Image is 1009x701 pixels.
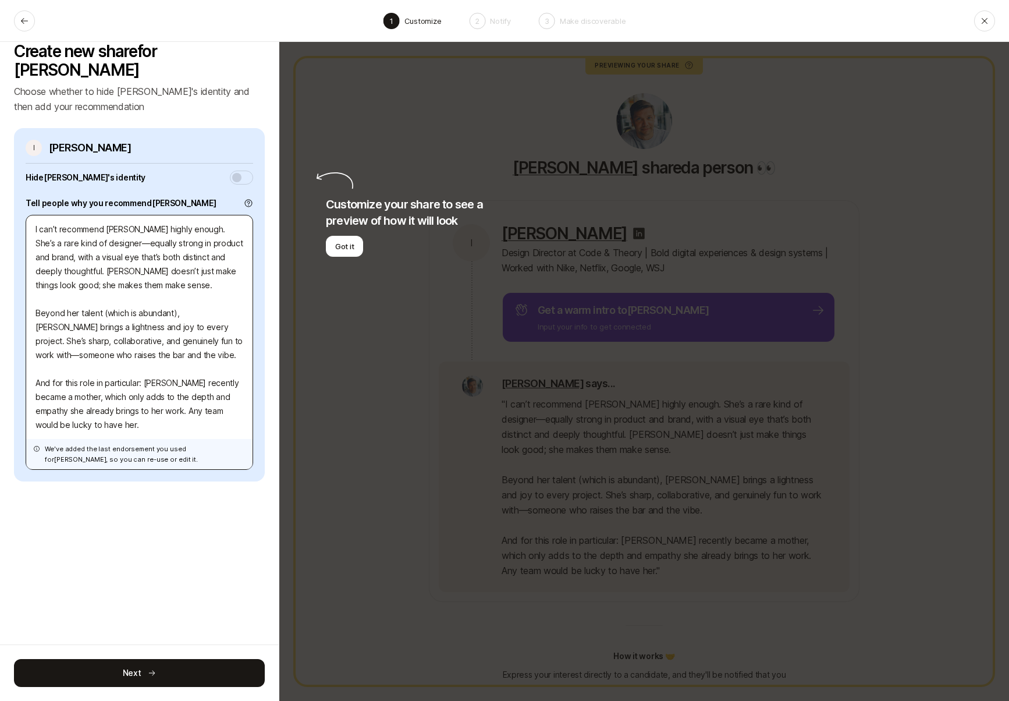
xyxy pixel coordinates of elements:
textarea: I can’t recommend [PERSON_NAME] highly enough. She’s a rare kind of designer—equally strong in pr... [26,215,253,470]
p: Customize your share to see a preview of how it will look [326,196,483,229]
p: [PERSON_NAME] [49,140,131,156]
p: Choose whether to hide [PERSON_NAME]'s identity and then add your recommendation [14,84,265,114]
p: 1 [390,15,393,27]
p: 2 [475,15,479,27]
button: Got it [326,236,363,257]
p: We've added the last endorsement you used for [PERSON_NAME] , so you can re-use or edit it. [45,444,246,465]
p: Notify [490,15,510,27]
p: Create new share for [PERSON_NAME] [14,42,265,79]
p: 3 [545,15,549,27]
label: Tell people why you recommend [PERSON_NAME] [26,196,216,210]
p: I [33,141,35,155]
p: Customize [404,15,442,27]
p: Make discoverable [560,15,626,27]
p: Hide [PERSON_NAME] 's identity [26,171,145,185]
button: Next [14,659,265,687]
